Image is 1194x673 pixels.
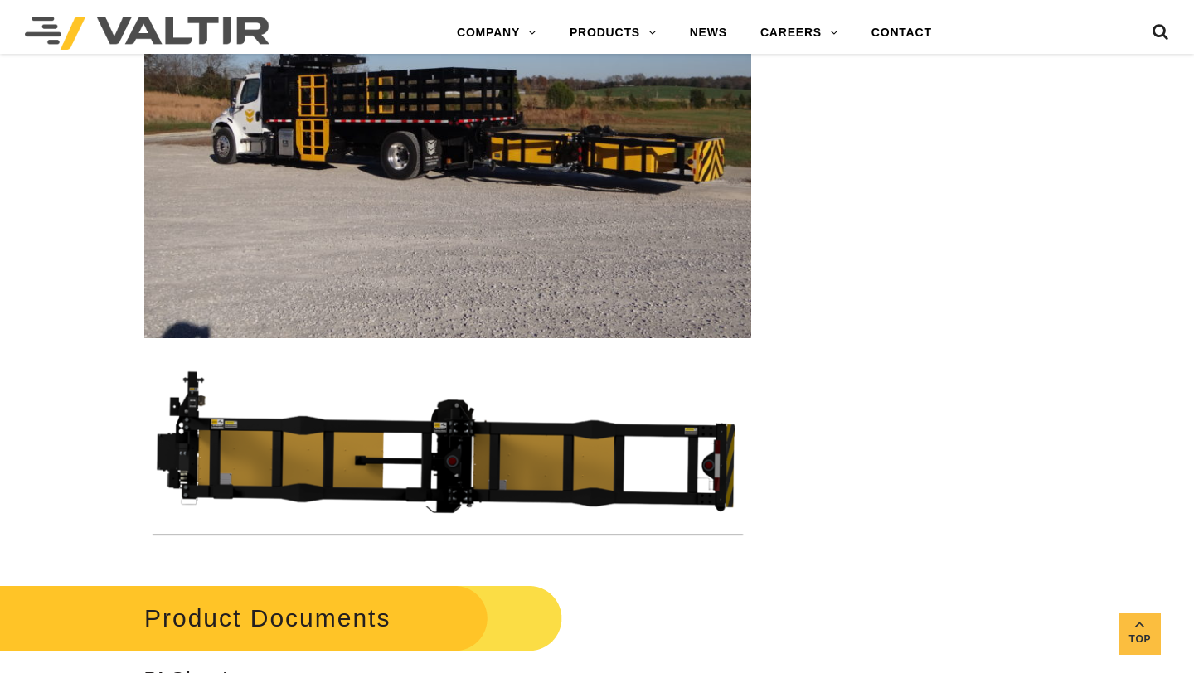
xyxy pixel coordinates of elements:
[25,17,269,50] img: Valtir
[1119,613,1161,655] a: Top
[440,17,553,50] a: COMPANY
[553,17,673,50] a: PRODUCTS
[1119,630,1161,649] span: Top
[744,17,855,50] a: CAREERS
[673,17,744,50] a: NEWS
[855,17,949,50] a: CONTACT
